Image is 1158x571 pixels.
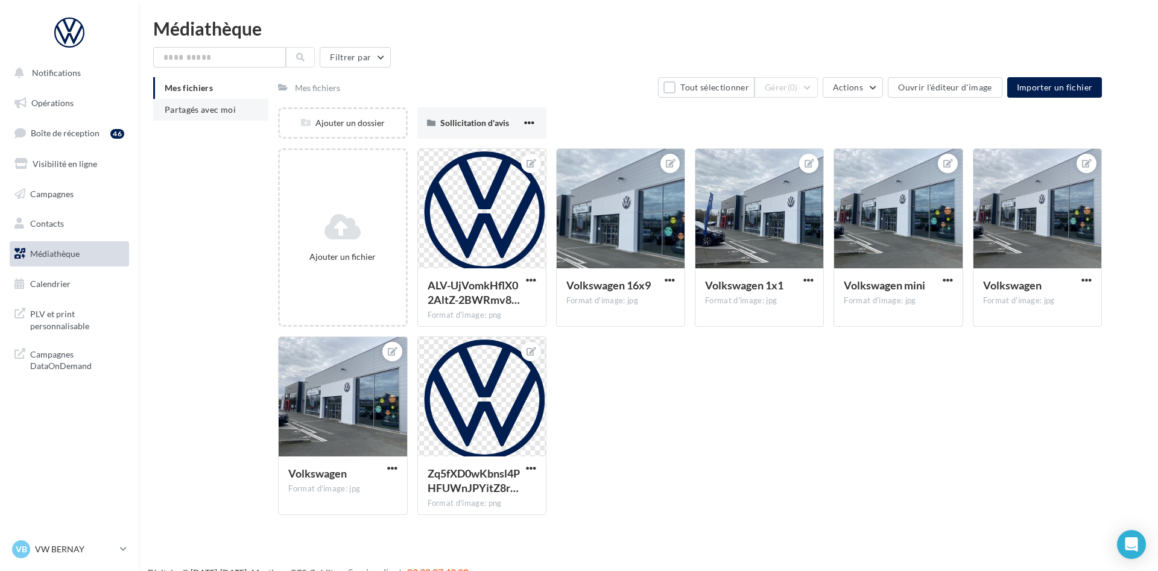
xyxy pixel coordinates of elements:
[32,68,81,78] span: Notifications
[788,83,798,92] span: (0)
[30,306,124,332] span: PLV et print personnalisable
[566,295,675,306] div: Format d'image: jpg
[280,117,405,129] div: Ajouter un dossier
[658,77,755,98] button: Tout sélectionner
[705,279,783,292] span: Volkswagen 1x1
[7,301,131,336] a: PLV et print personnalisable
[566,279,651,292] span: Volkswagen 16x9
[983,295,1092,306] div: Format d'image: jpg
[285,251,400,263] div: Ajouter un fichier
[153,19,1144,37] div: Médiathèque
[705,295,814,306] div: Format d'image: jpg
[7,120,131,146] a: Boîte de réception46
[1007,77,1103,98] button: Importer un fichier
[288,467,347,480] span: Volkswagen
[30,346,124,372] span: Campagnes DataOnDemand
[428,310,536,321] div: Format d'image: png
[30,279,71,289] span: Calendrier
[30,218,64,229] span: Contacts
[7,241,131,267] a: Médiathèque
[755,77,818,98] button: Gérer(0)
[33,159,97,169] span: Visibilité en ligne
[295,82,340,94] div: Mes fichiers
[1017,82,1093,92] span: Importer un fichier
[428,498,536,509] div: Format d'image: png
[833,82,863,92] span: Actions
[288,484,397,494] div: Format d'image: jpg
[16,543,27,555] span: VB
[30,248,80,259] span: Médiathèque
[823,77,883,98] button: Actions
[844,279,925,292] span: Volkswagen mini
[440,118,509,128] span: Sollicitation d'avis
[165,83,213,93] span: Mes fichiers
[7,90,131,116] a: Opérations
[30,188,74,198] span: Campagnes
[110,129,124,139] div: 46
[7,60,127,86] button: Notifications
[428,279,520,306] span: ALV-UjVomkHflX02AltZ-2BWRmv80AveAUEtBt-3gd3G7FYu1skd269n
[428,467,520,494] span: Zq5fXD0wKbnsl4PHFUWnJPYitZ8rW6KgqhUH0B196m6Jl-lr61PflsD9BnzvuFjsgnkteNVRdnlRezd0=s0
[10,538,129,561] a: VB VW BERNAY
[983,279,1042,292] span: Volkswagen
[7,151,131,177] a: Visibilité en ligne
[7,181,131,207] a: Campagnes
[31,128,100,138] span: Boîte de réception
[35,543,115,555] p: VW BERNAY
[7,211,131,236] a: Contacts
[888,77,1002,98] button: Ouvrir l'éditeur d'image
[844,295,952,306] div: Format d'image: jpg
[7,271,131,297] a: Calendrier
[7,341,131,377] a: Campagnes DataOnDemand
[1117,530,1146,559] div: Open Intercom Messenger
[31,98,74,108] span: Opérations
[165,104,236,115] span: Partagés avec moi
[320,47,391,68] button: Filtrer par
